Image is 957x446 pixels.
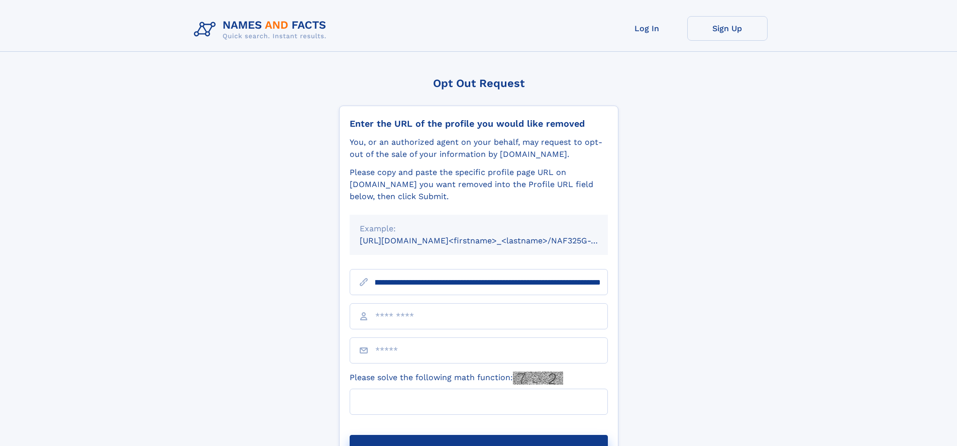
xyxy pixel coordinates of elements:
[350,166,608,203] div: Please copy and paste the specific profile page URL on [DOMAIN_NAME] you want removed into the Pr...
[350,372,563,385] label: Please solve the following math function:
[190,16,335,43] img: Logo Names and Facts
[687,16,768,41] a: Sign Up
[339,77,618,90] div: Opt Out Request
[360,223,598,235] div: Example:
[350,136,608,160] div: You, or an authorized agent on your behalf, may request to opt-out of the sale of your informatio...
[360,236,627,245] small: [URL][DOMAIN_NAME]<firstname>_<lastname>/NAF325G-xxxxxxxx
[350,118,608,129] div: Enter the URL of the profile you would like removed
[607,16,687,41] a: Log In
